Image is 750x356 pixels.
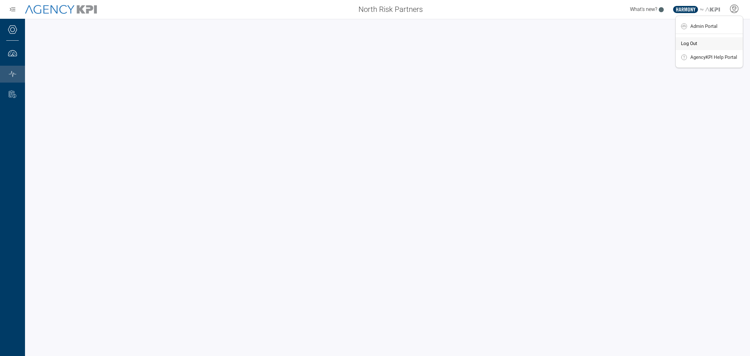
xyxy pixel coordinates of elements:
img: AgencyKPI [25,5,97,14]
span: What's new? [630,6,657,12]
span: Admin Portal [690,24,717,29]
span: AgencyKPI Help Portal [690,55,737,60]
span: North Risk Partners [358,4,423,15]
span: Log Out [681,41,697,46]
